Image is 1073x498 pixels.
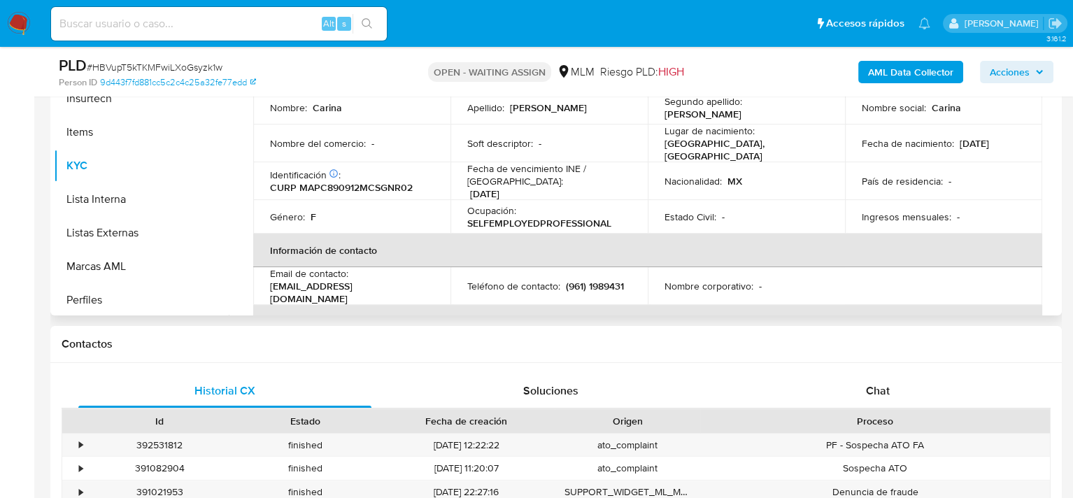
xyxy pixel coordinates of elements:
[270,169,341,181] p: Identificación :
[79,462,83,475] div: •
[862,137,954,150] p: Fecha de nacimiento :
[194,383,255,399] span: Historial CX
[523,383,578,399] span: Soluciones
[467,280,560,292] p: Teléfono de contacto :
[759,280,762,292] p: -
[957,211,960,223] p: -
[54,283,229,317] button: Perfiles
[964,17,1043,30] p: diego.ortizcastro@mercadolibre.com.mx
[665,211,716,223] p: Estado Civil :
[353,14,381,34] button: search-icon
[467,101,504,114] p: Apellido :
[54,183,229,216] button: Lista Interna
[948,175,951,187] p: -
[858,61,963,83] button: AML Data Collector
[557,64,595,80] div: MLM
[1048,16,1063,31] a: Salir
[564,414,690,428] div: Origen
[555,457,700,480] div: ato_complaint
[388,414,545,428] div: Fecha de creación
[868,61,953,83] b: AML Data Collector
[59,76,97,89] b: Person ID
[323,17,334,30] span: Alt
[232,434,378,457] div: finished
[918,17,930,29] a: Notificaciones
[467,217,611,229] p: SELFEMPLOYEDPROFESSIONAL
[960,137,989,150] p: [DATE]
[600,64,684,80] span: Riesgo PLD:
[722,211,725,223] p: -
[700,434,1050,457] div: PF - Sospecha ATO FA
[378,434,555,457] div: [DATE] 12:22:22
[665,137,823,162] p: [GEOGRAPHIC_DATA], [GEOGRAPHIC_DATA]
[371,137,374,150] p: -
[253,305,1042,339] th: Verificación y cumplimiento
[87,457,232,480] div: 391082904
[665,95,742,108] p: Segundo apellido :
[342,17,346,30] span: s
[467,137,533,150] p: Soft descriptor :
[665,108,741,120] p: [PERSON_NAME]
[270,211,305,223] p: Género :
[1046,33,1066,44] span: 3.161.2
[270,101,307,114] p: Nombre :
[54,82,229,115] button: Insurtech
[87,60,222,74] span: # HBVupT5kTKMFwiLXoGsyzk1w
[932,101,961,114] p: Carina
[270,181,413,194] p: CURP MAPC890912MCSGNR02
[539,137,541,150] p: -
[665,175,722,187] p: Nacionalidad :
[555,434,700,457] div: ato_complaint
[727,175,742,187] p: MX
[97,414,222,428] div: Id
[467,162,631,187] p: Fecha de vencimiento INE / [GEOGRAPHIC_DATA] :
[59,54,87,76] b: PLD
[510,101,587,114] p: [PERSON_NAME]
[79,439,83,452] div: •
[862,211,951,223] p: Ingresos mensuales :
[428,62,551,82] p: OPEN - WAITING ASSIGN
[253,234,1042,267] th: Información de contacto
[658,64,684,80] span: HIGH
[62,337,1051,351] h1: Contactos
[51,15,387,33] input: Buscar usuario o caso...
[710,414,1040,428] div: Proceso
[100,76,256,89] a: 9d443f7fd881cc5c2c4c25a32fe77edd
[87,434,232,457] div: 392531812
[378,457,555,480] div: [DATE] 11:20:07
[270,137,366,150] p: Nombre del comercio :
[980,61,1053,83] button: Acciones
[467,204,516,217] p: Ocupación :
[566,280,624,292] p: (961) 1989431
[990,61,1030,83] span: Acciones
[665,124,755,137] p: Lugar de nacimiento :
[700,457,1050,480] div: Sospecha ATO
[242,414,368,428] div: Estado
[232,457,378,480] div: finished
[470,187,499,200] p: [DATE]
[54,250,229,283] button: Marcas AML
[313,101,342,114] p: Carina
[826,16,904,31] span: Accesos rápidos
[311,211,316,223] p: F
[270,280,428,305] p: [EMAIL_ADDRESS][DOMAIN_NAME]
[270,267,348,280] p: Email de contacto :
[665,280,753,292] p: Nombre corporativo :
[54,216,229,250] button: Listas Externas
[54,115,229,149] button: Items
[54,149,229,183] button: KYC
[862,175,943,187] p: País de residencia :
[866,383,890,399] span: Chat
[862,101,926,114] p: Nombre social :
